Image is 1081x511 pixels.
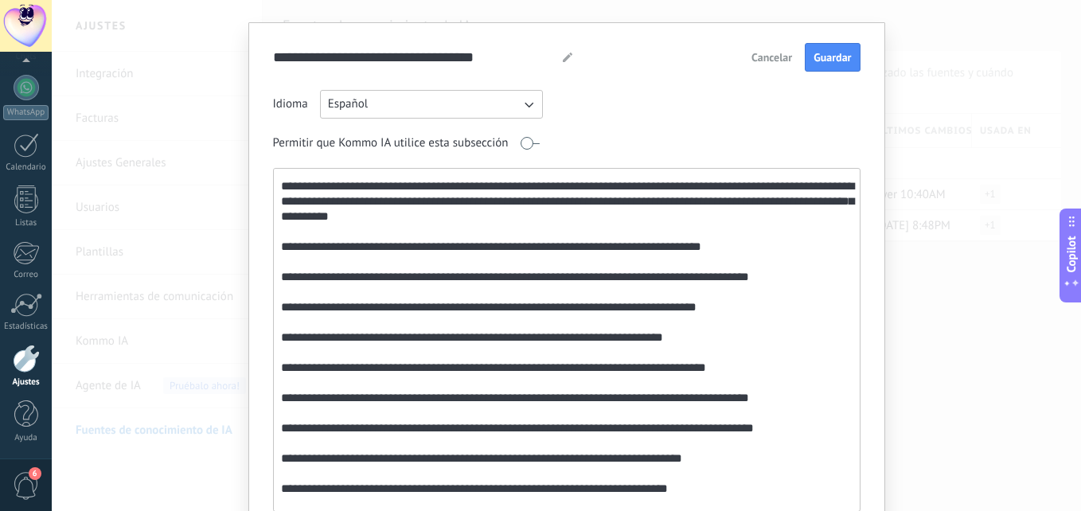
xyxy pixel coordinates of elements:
span: Permitir que Kommo IA utilice esta subsección [273,135,509,151]
div: Correo [3,270,49,280]
div: Ayuda [3,433,49,443]
button: Guardar [805,43,860,72]
button: Español [320,90,543,119]
div: Estadísticas [3,322,49,332]
span: 6 [29,467,41,480]
div: Calendario [3,162,49,173]
div: WhatsApp [3,105,49,120]
span: Idioma [273,96,308,112]
div: Listas [3,218,49,228]
span: Copilot [1063,236,1079,273]
span: Español [328,96,369,112]
span: Guardar [814,52,851,63]
div: Ajustes [3,377,49,388]
span: Cancelar [751,52,792,63]
button: Cancelar [744,45,799,69]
